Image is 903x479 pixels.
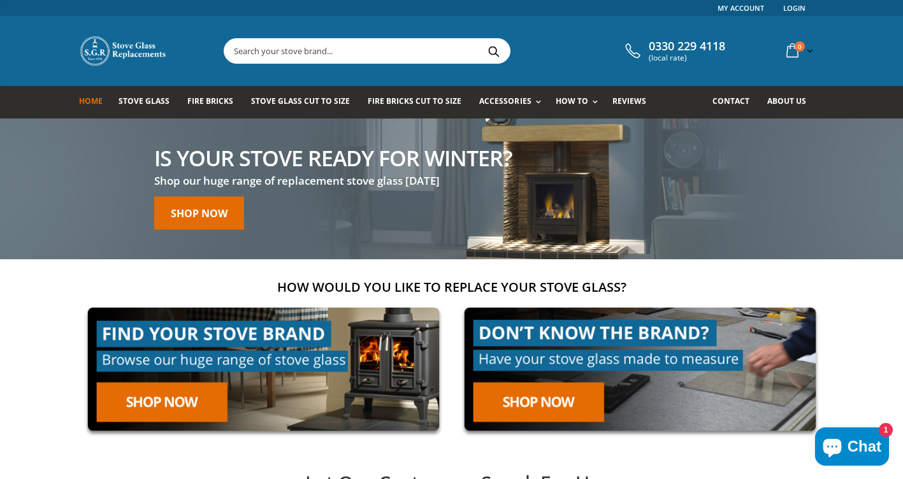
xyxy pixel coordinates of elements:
[479,86,547,118] a: Accessories
[79,299,448,440] img: find-your-brand-cta_9b334d5d-5c94-48ed-825f-d7972bbdebd0.jpg
[556,86,604,118] a: How To
[795,41,805,52] span: 0
[187,86,243,118] a: Fire Bricks
[781,38,816,63] a: 0
[368,96,461,106] span: Fire Bricks Cut To Size
[224,39,653,63] input: Search your stove brand...
[154,196,244,229] a: Shop now
[649,39,725,54] span: 0330 229 4118
[649,54,725,62] span: (local rate)
[479,96,531,106] span: Accessories
[119,86,179,118] a: Stove Glass
[187,96,233,106] span: Fire Bricks
[251,86,359,118] a: Stove Glass Cut To Size
[612,96,646,106] span: Reviews
[119,96,170,106] span: Stove Glass
[251,96,350,106] span: Stove Glass Cut To Size
[79,96,103,106] span: Home
[154,173,512,188] h3: Shop our huge range of replacement stove glass [DATE]
[712,96,749,106] span: Contact
[556,96,588,106] span: How To
[79,86,112,118] a: Home
[712,86,759,118] a: Contact
[154,147,512,168] h2: Is your stove ready for winter?
[79,278,825,296] h2: How would you like to replace your stove glass?
[612,86,656,118] a: Reviews
[368,86,471,118] a: Fire Bricks Cut To Size
[79,35,168,67] img: Stove Glass Replacement
[767,86,816,118] a: About us
[811,427,893,469] inbox-online-store-chat: Shopify online store chat
[480,39,509,63] button: Search
[456,299,825,440] img: made-to-measure-cta_2cd95ceb-d519-4648-b0cf-d2d338fdf11f.jpg
[767,96,806,106] span: About us
[622,39,725,62] a: 0330 229 4118 (local rate)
